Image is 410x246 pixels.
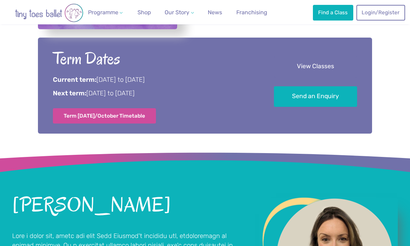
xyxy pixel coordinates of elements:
[12,195,241,216] h2: [PERSON_NAME]
[274,56,357,77] a: View Classes
[313,5,353,20] a: Find a Class
[162,6,197,19] a: Our Story
[85,6,126,19] a: Programme
[274,86,357,107] a: Send an Enquiry
[53,89,86,97] strong: Next term:
[208,9,222,16] span: News
[53,76,96,84] strong: Current term:
[53,48,254,70] h2: Term Dates
[205,6,225,19] a: News
[88,9,118,16] span: Programme
[234,6,270,19] a: Franchising
[53,76,254,85] p: [DATE] to [DATE]
[137,9,151,16] span: Shop
[165,9,189,16] span: Our Story
[236,9,267,16] span: Franchising
[53,89,254,98] p: [DATE] to [DATE]
[7,3,91,22] img: tiny toes ballet
[135,6,154,19] a: Shop
[53,108,156,124] a: Term [DATE]/October Timetable
[356,5,405,20] a: Login/Register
